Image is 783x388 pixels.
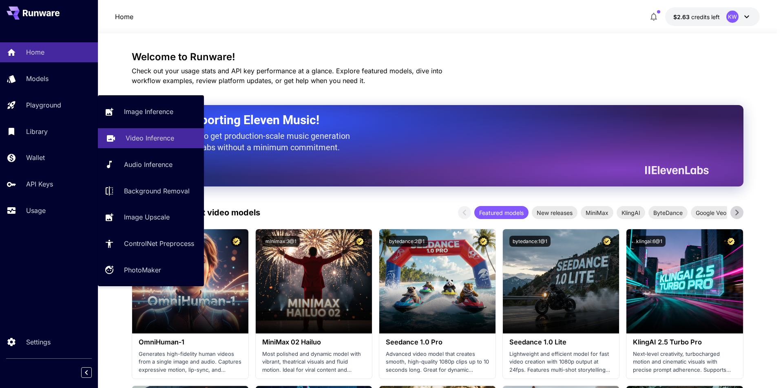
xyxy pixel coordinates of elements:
[509,236,551,247] button: bytedance:1@1
[98,155,204,175] a: Audio Inference
[673,13,720,21] div: $2.62959
[231,236,242,247] button: Certified Model – Vetted for best performance and includes a commercial license.
[262,236,300,247] button: minimax:3@1
[532,208,577,217] span: New releases
[26,127,48,136] p: Library
[126,133,174,143] p: Video Inference
[726,11,739,23] div: KW
[386,338,489,346] h3: Seedance 1.0 Pro
[26,179,53,189] p: API Keys
[665,7,760,26] button: $2.62959
[509,338,613,346] h3: Seedance 1.0 Lite
[26,337,51,347] p: Settings
[26,153,45,162] p: Wallet
[124,186,190,196] p: Background Removal
[633,350,736,374] p: Next‑level creativity, turbocharged motion and cinematic visuals with precise prompt adherence. S...
[124,212,170,222] p: Image Upscale
[354,236,365,247] button: Certified Model – Vetted for best performance and includes a commercial license.
[633,236,666,247] button: klingai:6@1
[648,208,688,217] span: ByteDance
[124,107,173,116] p: Image Inference
[478,236,489,247] button: Certified Model – Vetted for best performance and includes a commercial license.
[379,229,495,333] img: alt
[673,13,691,20] span: $2.63
[115,12,133,22] p: Home
[691,208,731,217] span: Google Veo
[26,47,44,57] p: Home
[115,12,133,22] nav: breadcrumb
[725,236,737,247] button: Certified Model – Vetted for best performance and includes a commercial license.
[26,100,61,110] p: Playground
[617,208,645,217] span: KlingAI
[633,338,736,346] h3: KlingAI 2.5 Turbo Pro
[132,67,442,85] span: Check out your usage stats and API key performance at a glance. Explore featured models, dive int...
[509,350,613,374] p: Lightweight and efficient model for fast video creation with 1080p output at 24fps. Features mult...
[26,206,46,215] p: Usage
[124,160,173,169] p: Audio Inference
[139,350,242,374] p: Generates high-fidelity human videos from a single image and audio. Captures expressive motion, l...
[386,350,489,374] p: Advanced video model that creates smooth, high-quality 1080p clips up to 10 seconds long. Great f...
[98,260,204,280] a: PhotoMaker
[626,229,743,333] img: alt
[124,239,194,248] p: ControlNet Preprocess
[262,350,365,374] p: Most polished and dynamic model with vibrant, theatrical visuals and fluid motion. Ideal for vira...
[256,229,372,333] img: alt
[98,128,204,148] a: Video Inference
[132,51,743,63] h3: Welcome to Runware!
[503,229,619,333] img: alt
[602,236,613,247] button: Certified Model – Vetted for best performance and includes a commercial license.
[139,338,242,346] h3: OmniHuman‑1
[691,13,720,20] span: credits left
[87,365,98,380] div: Collapse sidebar
[98,102,204,122] a: Image Inference
[152,112,703,128] h2: Now Supporting Eleven Music!
[81,367,92,378] button: Collapse sidebar
[152,130,356,153] p: The only way to get production-scale music generation from Eleven Labs without a minimum commitment.
[98,234,204,254] a: ControlNet Preprocess
[262,338,365,346] h3: MiniMax 02 Hailuo
[474,208,529,217] span: Featured models
[98,207,204,227] a: Image Upscale
[581,208,613,217] span: MiniMax
[26,74,49,83] p: Models
[124,265,161,275] p: PhotoMaker
[386,236,428,247] button: bytedance:2@1
[98,181,204,201] a: Background Removal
